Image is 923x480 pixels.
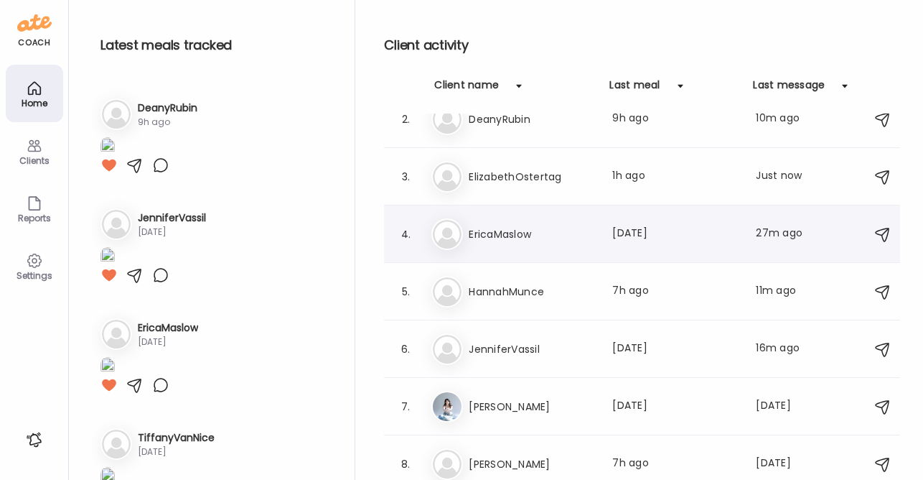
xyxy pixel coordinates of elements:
[397,111,414,128] div: 2.
[612,168,739,185] div: 1h ago
[612,226,739,243] div: [DATE]
[138,101,197,116] h3: DeanyRubin
[612,456,739,473] div: 7h ago
[469,111,595,128] h3: DeanyRubin
[397,226,414,243] div: 4.
[397,398,414,415] div: 7.
[102,430,131,458] img: bg-avatar-default.svg
[100,137,115,157] img: images%2FT4hpSHujikNuuNlp83B0WiiAjC52%2F5STkhmcph0rdqTD534H8%2FTgHk5nFDODkJyBwYNNSe_1080
[433,335,461,364] img: bg-avatar-default.svg
[756,226,812,243] div: 27m ago
[756,341,812,358] div: 16m ago
[469,398,595,415] h3: [PERSON_NAME]
[9,156,60,165] div: Clients
[9,271,60,280] div: Settings
[433,105,461,134] img: bg-avatar-default.svg
[756,398,812,415] div: [DATE]
[397,456,414,473] div: 8.
[102,210,131,239] img: bg-avatar-default.svg
[756,111,812,128] div: 10m ago
[469,341,595,358] h3: JenniferVassil
[102,100,131,129] img: bg-avatar-default.svg
[138,320,198,336] h3: EricaMaslow
[397,283,414,300] div: 5.
[469,456,595,473] h3: [PERSON_NAME]
[469,168,595,185] h3: ElizabethOstertag
[433,162,461,191] img: bg-avatar-default.svg
[138,116,197,129] div: 9h ago
[434,78,499,101] div: Client name
[138,211,206,226] h3: JenniferVassil
[138,336,198,349] div: [DATE]
[756,168,812,185] div: Just now
[9,213,60,223] div: Reports
[9,98,60,108] div: Home
[433,277,461,306] img: bg-avatar-default.svg
[433,392,461,421] img: avatars%2Fg0h3UeSMiaSutOWea2qVtuQrzdp1
[102,320,131,349] img: bg-avatar-default.svg
[397,341,414,358] div: 6.
[612,341,739,358] div: [DATE]
[433,450,461,479] img: bg-avatar-default.svg
[469,283,595,300] h3: HannahMunce
[612,398,739,415] div: [DATE]
[18,37,50,49] div: coach
[753,78,825,101] div: Last message
[756,456,812,473] div: [DATE]
[612,283,739,300] div: 7h ago
[384,34,900,56] h2: Client activity
[100,34,332,56] h2: Latest meals tracked
[612,111,739,128] div: 9h ago
[100,357,115,377] img: images%2FDX5FV1kV85S6nzT6xewNQuLsvz72%2FOtcU6VwxciNuip3Rzexf%2FvwNGEdTYdYDWHY3h2a66_1080
[138,226,206,239] div: [DATE]
[609,78,660,101] div: Last meal
[138,446,215,458] div: [DATE]
[17,11,52,34] img: ate
[469,226,595,243] h3: EricaMaslow
[138,430,215,446] h3: TiffanyVanNice
[100,247,115,267] img: images%2FoqqbDETFnWf6i65Sp8aB9CEdeLr2%2FDXp5pVrHZZ9Ik5B65ULV%2FYfl09zK3k9ocWwanM2rI_1080
[433,220,461,249] img: bg-avatar-default.svg
[756,283,812,300] div: 11m ago
[397,168,414,185] div: 3.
